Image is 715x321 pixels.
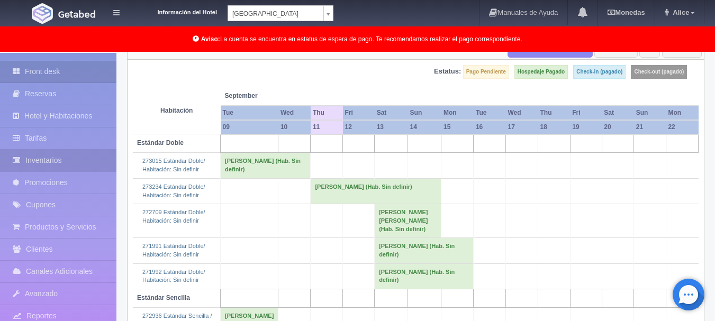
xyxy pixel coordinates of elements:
a: 271991 Estándar Doble/Habitación: Sin definir [142,243,205,258]
b: Aviso: [201,35,220,43]
th: Sat [375,106,408,120]
label: Pago Pendiente [463,65,509,79]
th: Fri [343,106,375,120]
th: 22 [666,120,698,134]
th: Sun [408,106,441,120]
th: 10 [278,120,311,134]
th: 21 [634,120,666,134]
th: 09 [221,120,278,134]
th: Wed [278,106,311,120]
label: Check-out (pagado) [631,65,687,79]
img: Getabed [58,10,95,18]
th: Thu [311,106,343,120]
th: Tue [221,106,278,120]
th: Wed [505,106,538,120]
td: [PERSON_NAME] (Hab. Sin definir) [375,263,474,289]
td: [PERSON_NAME] [PERSON_NAME] (Hab. Sin definir) [375,204,441,238]
th: 16 [474,120,506,134]
strong: Habitación [160,107,193,114]
label: Check-in (pagado) [573,65,626,79]
th: Mon [441,106,474,120]
a: 271992 Estándar Doble/Habitación: Sin definir [142,269,205,283]
span: Alice [670,8,689,16]
dt: Información del Hotel [132,5,217,17]
th: 17 [505,120,538,134]
b: Monedas [608,8,645,16]
a: [GEOGRAPHIC_DATA] [228,5,333,21]
a: 273015 Estándar Doble/Habitación: Sin definir [142,158,205,172]
td: [PERSON_NAME] (Hab. Sin definir) [311,178,441,204]
th: 15 [441,120,474,134]
th: 19 [570,120,602,134]
b: Estándar Doble [137,139,184,146]
th: 14 [408,120,441,134]
a: 273234 Estándar Doble/Habitación: Sin definir [142,184,205,198]
th: Sun [634,106,666,120]
th: 12 [343,120,375,134]
img: Getabed [32,3,53,24]
a: 272709 Estándar Doble/Habitación: Sin definir [142,209,205,224]
th: Mon [666,106,698,120]
label: Hospedaje Pagado [514,65,568,79]
b: Estándar Sencilla [137,294,190,301]
th: 18 [538,120,571,134]
th: Thu [538,106,571,120]
th: Fri [570,106,602,120]
label: Estatus: [434,67,461,77]
td: [PERSON_NAME] (Hab. Sin definir) [221,153,311,178]
span: September [225,91,306,100]
th: 11 [311,120,343,134]
th: 13 [375,120,408,134]
th: 20 [602,120,633,134]
td: [PERSON_NAME] (Hab. Sin definir) [375,238,474,263]
span: [GEOGRAPHIC_DATA] [232,6,319,22]
th: Sat [602,106,633,120]
th: Tue [474,106,506,120]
